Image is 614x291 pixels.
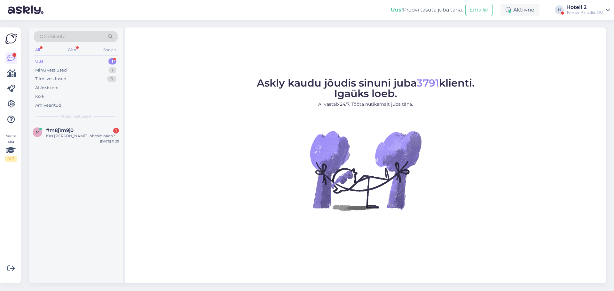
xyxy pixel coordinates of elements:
[257,77,475,100] span: Askly kaudu jõudis sinuni juba klienti. Igaüks loeb.
[566,5,610,15] a: Hotell 2Tervise Paradiis OÜ
[34,46,41,54] div: All
[465,4,493,16] button: Emailid
[61,113,91,119] span: Uued vestlused
[35,76,67,82] div: Tiimi vestlused
[35,93,44,100] div: Kõik
[308,113,423,228] img: No Chat active
[257,101,475,108] p: AI vastab 24/7. Tööta nutikamalt juba täna.
[113,128,119,134] div: 1
[566,10,603,15] div: Tervise Paradiis OÜ
[100,139,119,144] div: [DATE] 11:25
[40,33,65,40] span: Otsi kliente
[36,130,39,134] span: m
[46,133,119,139] div: Kas [PERSON_NAME] lohesid näeb?
[5,33,17,45] img: Askly Logo
[500,4,539,16] div: Aktiivne
[108,58,116,65] div: 1
[108,67,116,73] div: 1
[66,46,77,54] div: Web
[35,85,59,91] div: AI Assistent
[391,6,463,14] div: Proovi tasuta juba täna:
[5,156,17,162] div: 0 / 3
[417,77,439,89] span: 3791
[391,7,403,13] b: Uus!
[107,76,116,82] div: 0
[35,58,43,65] div: Uus
[566,5,603,10] div: Hotell 2
[5,133,17,162] div: Vaata siia
[35,102,61,109] div: Arhiveeritud
[35,67,67,73] div: Minu vestlused
[555,5,564,14] div: H
[102,46,118,54] div: Socials
[46,127,74,133] span: #m8j1m9j0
